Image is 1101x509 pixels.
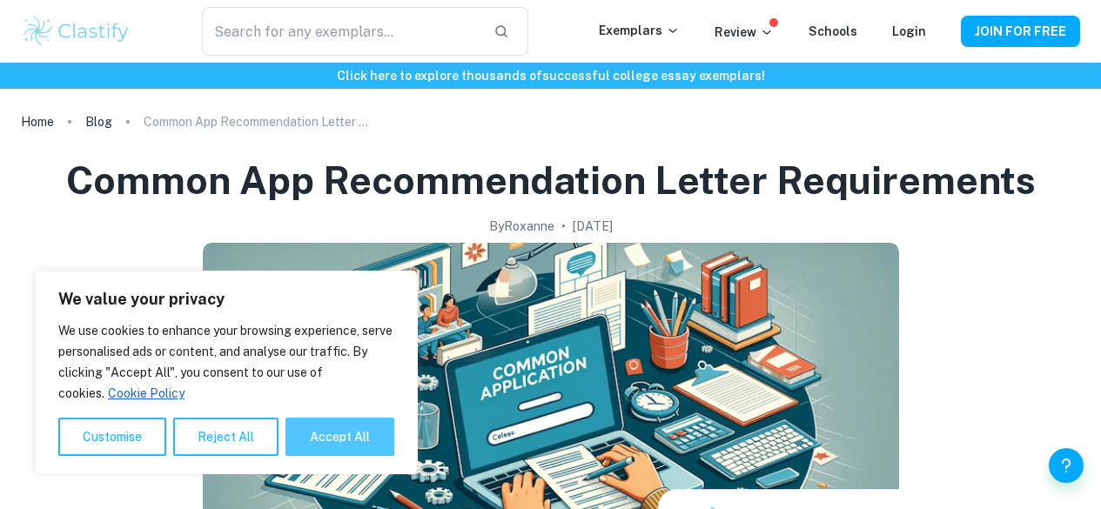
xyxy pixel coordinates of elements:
[1049,448,1084,483] button: Help and Feedback
[961,16,1080,47] button: JOIN FOR FREE
[58,320,394,404] p: We use cookies to enhance your browsing experience, serve personalised ads or content, and analys...
[58,289,394,310] p: We value your privacy
[489,217,554,236] h2: By Roxanne
[173,418,279,456] button: Reject All
[85,110,112,134] a: Blog
[285,418,394,456] button: Accept All
[892,24,926,38] a: Login
[107,385,185,401] a: Cookie Policy
[573,217,613,236] h2: [DATE]
[809,24,857,38] a: Schools
[3,66,1098,85] h6: Click here to explore thousands of successful college essay exemplars !
[144,112,370,131] p: Common App Recommendation Letter Requirements
[599,21,680,40] p: Exemplars
[58,418,166,456] button: Customise
[21,110,54,134] a: Home
[561,217,566,236] p: •
[715,23,774,42] p: Review
[35,271,418,474] div: We value your privacy
[21,14,131,49] img: Clastify logo
[202,7,480,56] input: Search for any exemplars...
[66,155,1036,206] h1: Common App Recommendation Letter Requirements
